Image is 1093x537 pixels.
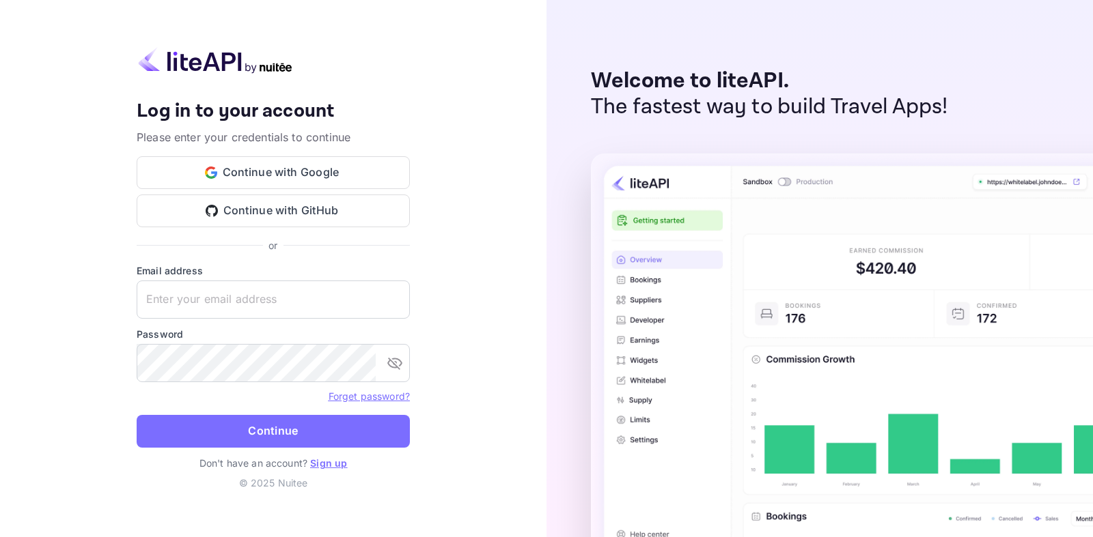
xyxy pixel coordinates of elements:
a: Sign up [310,457,347,469]
p: Welcome to liteAPI. [591,68,948,94]
p: or [268,238,277,252]
p: Please enter your credentials to continue [137,129,410,145]
button: Continue with Google [137,156,410,189]
p: The fastest way to build Travel Apps! [591,94,948,120]
button: Continue [137,415,410,448]
a: Forget password? [329,389,410,403]
label: Email address [137,263,410,278]
label: Password [137,327,410,341]
button: toggle password visibility [381,349,409,377]
p: © 2025 Nuitee [137,476,410,490]
a: Forget password? [329,390,410,402]
img: liteapi [137,47,294,74]
button: Continue with GitHub [137,194,410,227]
h4: Log in to your account [137,100,410,124]
input: Enter your email address [137,280,410,319]
p: Don't have an account? [137,456,410,470]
